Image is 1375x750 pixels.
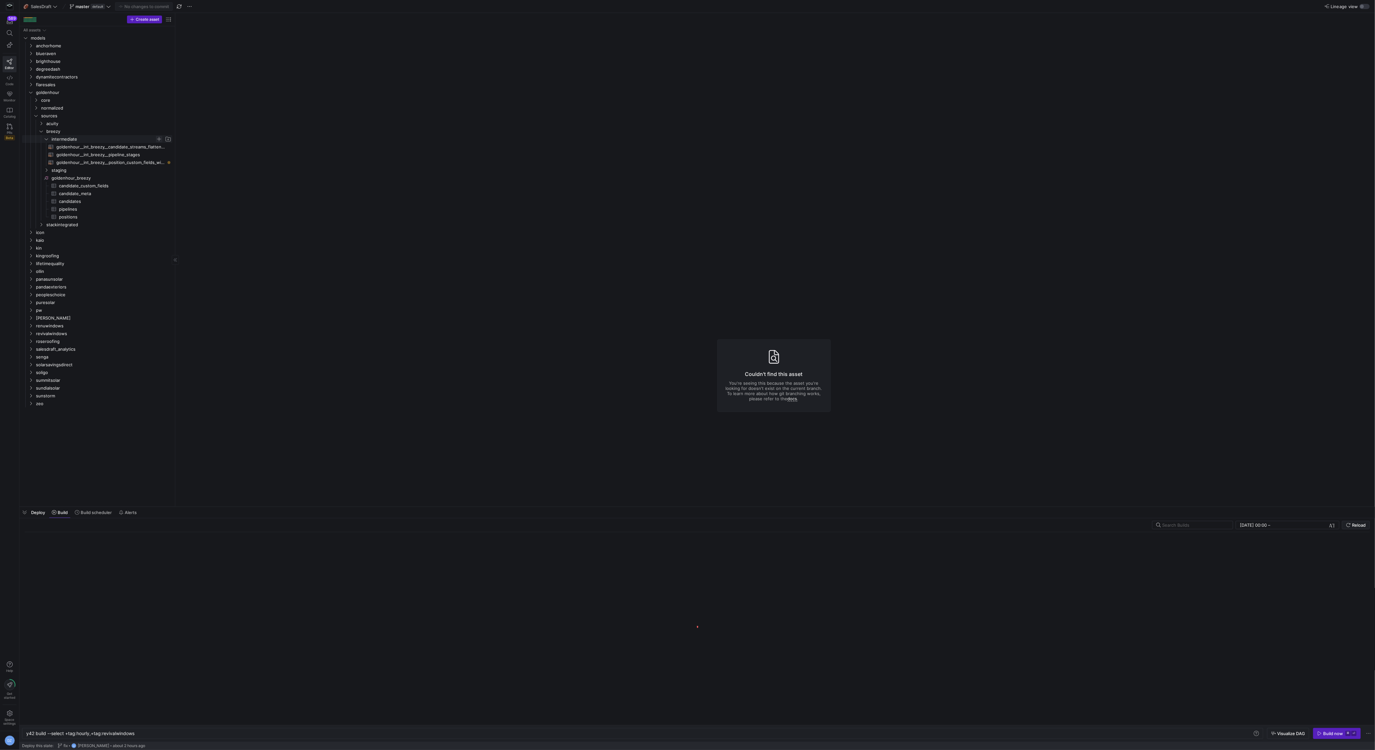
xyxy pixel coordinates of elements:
button: Reload [1342,521,1370,529]
div: Press SPACE to select this row. [22,244,172,252]
span: stackintegrated [46,221,171,229]
span: Editor [5,66,14,70]
span: [PERSON_NAME] [36,314,171,322]
a: Editor [3,56,17,72]
button: Visualize DAG [1267,728,1309,739]
div: Press SPACE to select this row. [22,252,172,260]
div: Press SPACE to select this row. [22,190,172,197]
div: Press SPACE to select this row. [22,26,172,34]
span: zeo [36,400,171,407]
span: sunstorm [36,392,171,400]
div: Press SPACE to select this row. [22,205,172,213]
span: Help [6,669,14,673]
div: Press SPACE to select this row. [22,392,172,400]
span: ollin [36,268,171,275]
div: Press SPACE to select this row. [22,182,172,190]
a: https://storage.googleapis.com/y42-prod-data-exchange/images/Yf2Qvegn13xqq0DljGMI0l8d5Zqtiw36EXr8... [3,1,17,12]
div: Press SPACE to select this row. [22,236,172,244]
span: pipelines​​​​​​​​​ [59,205,165,213]
button: fixDZ[PERSON_NAME]about 2 hours ago [56,742,147,750]
div: Press SPACE to select this row. [22,166,172,174]
div: Press SPACE to select this row. [22,361,172,369]
div: Press SPACE to select this row. [22,330,172,337]
button: 🏈SalesDraft [22,2,59,11]
div: Press SPACE to select this row. [22,158,172,166]
img: https://storage.googleapis.com/y42-prod-data-exchange/images/Yf2Qvegn13xqq0DljGMI0l8d5Zqtiw36EXr8... [6,3,13,10]
span: brighthouse [36,58,171,65]
span: pandaexteriors [36,283,171,291]
div: Press SPACE to select this row. [22,213,172,221]
span: kingroofing [36,252,171,260]
img: logo.gif [692,625,702,635]
div: Press SPACE to select this row. [22,127,172,135]
span: pw [36,307,171,314]
a: docs [788,396,797,402]
span: puresolar [36,299,171,306]
div: Press SPACE to select this row. [22,322,172,330]
div: Press SPACE to select this row. [22,104,172,112]
div: Press SPACE to select this row. [22,50,172,57]
div: Press SPACE to select this row. [22,299,172,306]
span: sundialsolar [36,384,171,392]
div: Press SPACE to select this row. [22,112,172,120]
span: acuity [46,120,171,127]
span: fix [64,744,68,748]
span: Build [58,510,68,515]
div: Press SPACE to select this row. [22,174,172,182]
span: degreedash [36,65,171,73]
span: positions​​​​​​​​​ [59,213,165,221]
h3: Couldn't find this asset [725,370,823,378]
span: Reload [1352,522,1366,528]
input: End datetime [1272,522,1314,528]
div: Press SPACE to select this row. [22,314,172,322]
span: goldenhour [36,89,171,96]
span: Catalog [4,114,16,118]
kbd: ⏎ [1351,731,1357,736]
span: dynamitecontractors [36,73,171,81]
div: Build now [1323,731,1343,736]
div: Press SPACE to select this row. [22,120,172,127]
div: All assets [23,28,40,32]
span: goldenhour__int_breezy__pipeline_stages​​​​​​​​​​ [56,151,165,158]
button: masterdefault [68,2,112,11]
span: about 2 hours ago [113,744,145,748]
span: lifetimequality [36,260,171,267]
span: salesdraft_analytics [36,346,171,353]
div: Press SPACE to select this row. [22,65,172,73]
span: renuwindows [36,322,171,330]
p: You're seeing this because the asset you're looking for doesn't exist on the current branch. To l... [725,381,823,401]
a: PRsBeta [3,121,17,143]
div: Press SPACE to select this row. [22,221,172,229]
span: solarsavingsdirect [36,361,171,369]
div: Press SPACE to select this row. [22,135,172,143]
a: goldenhour_breezy​​​​​​​​ [22,174,172,182]
div: Press SPACE to select this row. [22,42,172,50]
span: core [41,97,171,104]
span: normalized [41,104,171,112]
a: candidate_custom_fields​​​​​​​​​ [22,182,172,190]
span: y42 build --select +tag:hourly,+tag:revivalwindows [26,731,134,736]
kbd: ⌘ [1346,731,1351,736]
span: Code [6,82,14,86]
span: Space settings [4,718,16,725]
span: candidate_meta​​​​​​​​​ [59,190,165,197]
a: goldenhour__int_breezy__candidate_streams_flattened​​​​​​​​​​ [22,143,172,151]
div: Press SPACE to select this row. [22,384,172,392]
div: Press SPACE to select this row. [22,267,172,275]
div: Press SPACE to select this row. [22,57,172,65]
span: kin [36,244,171,252]
button: Alerts [116,507,140,518]
div: Press SPACE to select this row. [22,96,172,104]
div: Press SPACE to select this row. [22,369,172,376]
div: Press SPACE to select this row. [22,81,172,88]
span: SalesDraft [31,4,52,9]
span: Get started [4,692,15,699]
div: Press SPACE to select this row. [22,353,172,361]
span: models [31,34,171,42]
span: candidates​​​​​​​​​ [59,198,165,205]
div: Press SPACE to select this row. [22,306,172,314]
span: Monitor [4,98,16,102]
a: Catalog [3,105,17,121]
span: peopleschoice [36,291,171,299]
span: goldenhour_breezy​​​​​​​​ [52,174,171,182]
